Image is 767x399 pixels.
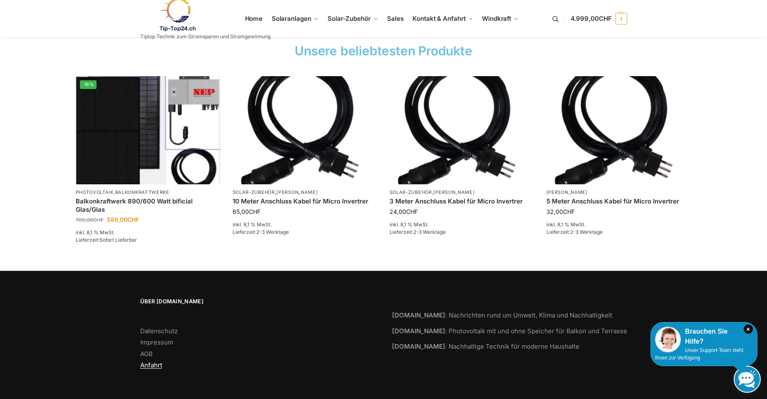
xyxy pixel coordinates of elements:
[390,76,534,184] a: Anschlusskabel-3meter
[140,297,375,306] span: Über [DOMAIN_NAME]
[390,189,534,196] p: ,
[392,327,627,335] a: [DOMAIN_NAME]: Photovoltaik mit und ohne Speicher für Balkon und Terrasse
[272,15,311,22] span: Solaranlagen
[276,189,318,195] a: [PERSON_NAME]
[546,208,575,215] bdi: 32,00
[546,76,691,184] a: Anschlusskabel-3meter
[76,197,220,213] a: Balkonkraftwerk 890/600 Watt bificial Glas/Glas
[390,221,534,228] p: inkl. 8,1 % MwSt.
[392,311,612,319] a: [DOMAIN_NAME]: Nachrichten rund um Umwelt, Klima und Nachhaltigkeit
[140,361,162,369] a: Anfahrt
[412,15,465,22] span: Kontakt & Anfahrt
[328,15,371,22] span: Solar-Zubehör
[655,327,681,352] img: Customer service
[482,15,511,22] span: Windkraft
[570,229,603,235] span: 2-3 Werktage
[256,229,289,235] span: 2-3 Werktage
[93,217,104,223] span: CHF
[546,221,691,228] p: inkl. 8,1 % MwSt.
[76,76,220,184] a: -16%Bificiales Hochleistungsmodul
[233,189,377,196] p: ,
[744,325,753,334] i: Schließen
[107,216,139,223] bdi: 589,00
[390,229,446,235] span: Lieferzeit:
[546,229,603,235] span: Lieferzeit:
[140,338,173,346] a: Impressum
[413,229,446,235] span: 2-3 Werktage
[140,350,153,358] a: AGB
[76,189,220,196] p: ,
[599,15,612,22] span: CHF
[546,197,691,206] a: 5 Meter Anschluss Kabel für Micro Invertrer
[433,189,474,195] a: [PERSON_NAME]
[571,15,612,22] span: 4.999,00
[655,347,743,361] span: Unser Support-Team steht Ihnen zur Verfügung
[76,217,104,223] bdi: 700,00
[392,342,445,350] strong: [DOMAIN_NAME]
[127,216,139,223] span: CHF
[387,15,404,22] span: Sales
[546,76,691,184] img: Home 16
[390,76,534,184] img: Home 16
[406,208,418,215] span: CHF
[76,42,692,59] h2: Unsere beliebtesten Produkte
[616,13,627,25] span: 1
[233,229,289,235] span: Lieferzeit:
[233,76,377,184] a: Anschlusskabel-3meter
[76,229,220,236] p: inkl. 8,1 % MwSt.
[233,76,377,184] img: Home 16
[76,76,220,184] img: Home 10
[390,208,418,215] bdi: 24,00
[233,208,261,215] bdi: 65,00
[233,221,377,228] p: inkl. 8,1 % MwSt.
[655,327,753,347] div: Brauchen Sie Hilfe?
[392,342,579,350] a: [DOMAIN_NAME]: Nachhaltige Technik für moderne Haushalte
[392,311,445,319] strong: [DOMAIN_NAME]
[140,34,271,39] p: Tiptop Technik zum Stromsparen und Stromgewinnung
[563,208,575,215] span: CHF
[76,189,114,195] a: Photovoltaik
[233,197,377,206] a: 10 Meter Anschluss Kabel für Micro Invertrer
[99,237,137,243] span: Sofort Lieferbar
[249,208,261,215] span: CHF
[392,327,445,335] strong: [DOMAIN_NAME]
[390,197,534,206] a: 3 Meter Anschluss Kabel für Micro Invertrer
[76,237,137,243] span: Lieferzeit:
[390,189,432,195] a: Solar-Zubehör
[571,6,627,31] a: 4.999,00CHF 1
[546,189,588,195] a: [PERSON_NAME]
[115,189,169,195] a: Balkonkraftwerke
[233,189,275,195] a: Solar-Zubehör
[140,327,178,335] a: Datenschutz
